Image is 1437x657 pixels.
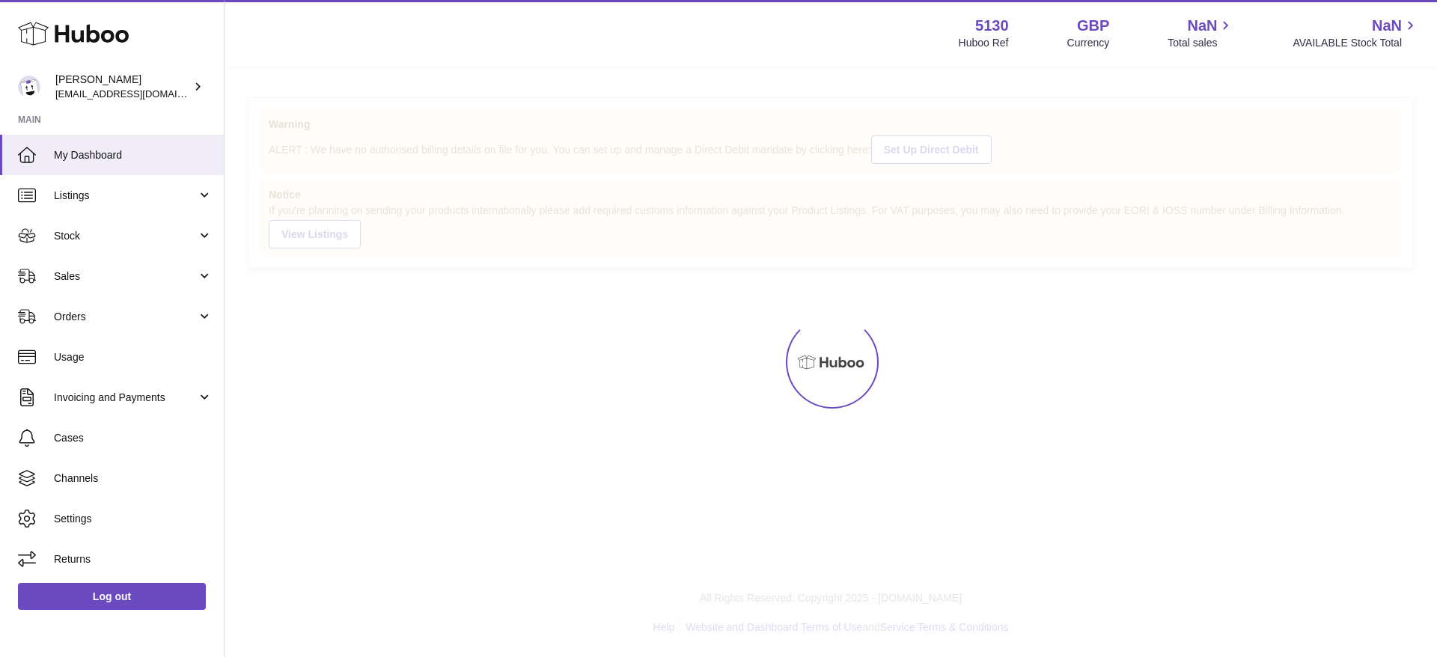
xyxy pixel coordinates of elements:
span: Cases [54,431,213,445]
span: AVAILABLE Stock Total [1293,36,1419,50]
span: My Dashboard [54,148,213,162]
div: Currency [1067,36,1110,50]
span: Invoicing and Payments [54,391,197,405]
span: [EMAIL_ADDRESS][DOMAIN_NAME] [55,88,220,100]
img: internalAdmin-5130@internal.huboo.com [18,76,40,98]
span: Returns [54,552,213,566]
span: Sales [54,269,197,284]
span: NaN [1187,16,1217,36]
span: NaN [1372,16,1402,36]
span: Orders [54,310,197,324]
a: NaN AVAILABLE Stock Total [1293,16,1419,50]
a: NaN Total sales [1168,16,1234,50]
strong: 5130 [975,16,1009,36]
span: Listings [54,189,197,203]
div: [PERSON_NAME] [55,73,190,101]
span: Usage [54,350,213,364]
span: Settings [54,512,213,526]
span: Total sales [1168,36,1234,50]
span: Channels [54,471,213,486]
strong: GBP [1077,16,1109,36]
span: Stock [54,229,197,243]
div: Huboo Ref [959,36,1009,50]
a: Log out [18,583,206,610]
